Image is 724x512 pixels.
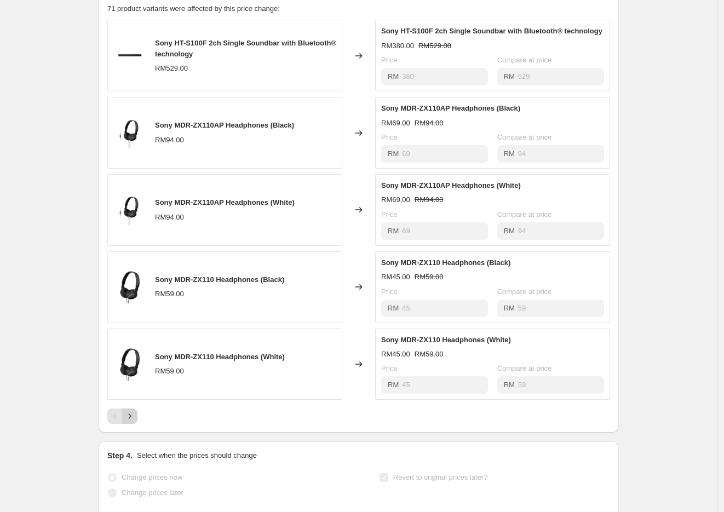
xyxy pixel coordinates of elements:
[388,149,399,158] span: RM
[122,473,182,481] span: Change prices now
[393,473,488,481] span: Revert to original prices later?
[381,287,398,296] span: Price
[155,275,284,284] span: Sony MDR-ZX110 Headphones (Black)
[504,381,515,389] span: RM
[388,227,399,235] span: RM
[155,64,188,72] span: RM529.00
[137,450,257,461] p: Select when the prices should change
[504,149,515,158] span: RM
[122,488,183,497] span: Change prices later
[113,117,146,149] img: 1_d9826442-1552-42cf-b6cc-e38ea58fbfbf_80x.jpg
[113,39,146,72] img: 1_a4e68448-fe46-4c98-936b-4be2efddd483_80x.jpg
[381,364,398,372] span: Price
[504,227,515,235] span: RM
[497,364,552,372] span: Compare at price
[381,119,410,127] span: RM69.00
[415,350,444,358] span: RM59.00
[415,273,444,281] span: RM59.00
[381,27,602,35] span: Sony HT-S100F 2ch Single Soundbar with Bluetooth® technology
[381,56,398,64] span: Price
[155,136,184,144] span: RM94.00
[504,72,515,80] span: RM
[155,367,184,375] span: RM59.00
[107,450,133,461] h2: Step 4.
[113,348,146,381] img: 3_b17ab182-6fe2-4b8e-9c2b-49ce6bba3c78_80x.jpg
[155,353,285,361] span: Sony MDR-ZX110 Headphones (White)
[113,193,146,226] img: 1_d9826442-1552-42cf-b6cc-e38ea58fbfbf_80x.jpg
[497,56,552,64] span: Compare at price
[415,195,444,204] span: RM94.00
[381,258,510,267] span: Sony MDR-ZX110 Headphones (Black)
[504,304,515,312] span: RM
[418,42,451,50] span: RM529.00
[415,119,444,127] span: RM94.00
[388,304,399,312] span: RM
[497,287,552,296] span: Compare at price
[381,195,410,204] span: RM69.00
[381,336,511,344] span: Sony MDR-ZX110 Headphones (White)
[107,4,280,13] span: 71 product variants were affected by this price change:
[122,409,137,424] button: Next
[381,181,521,189] span: Sony MDR-ZX110AP Headphones (White)
[381,273,410,281] span: RM45.00
[381,133,398,141] span: Price
[388,72,399,80] span: RM
[155,121,294,129] span: Sony MDR-ZX110AP Headphones (Black)
[155,290,184,298] span: RM59.00
[497,133,552,141] span: Compare at price
[497,210,552,218] span: Compare at price
[155,213,184,221] span: RM94.00
[388,381,399,389] span: RM
[107,409,137,424] nav: Pagination
[381,350,410,358] span: RM45.00
[113,271,146,303] img: 3_b17ab182-6fe2-4b8e-9c2b-49ce6bba3c78_80x.jpg
[155,39,336,58] span: Sony HT-S100F 2ch Single Soundbar with Bluetooth® technology
[381,42,414,50] span: RM380.00
[381,210,398,218] span: Price
[155,198,295,206] span: Sony MDR-ZX110AP Headphones (White)
[381,104,520,112] span: Sony MDR-ZX110AP Headphones (Black)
